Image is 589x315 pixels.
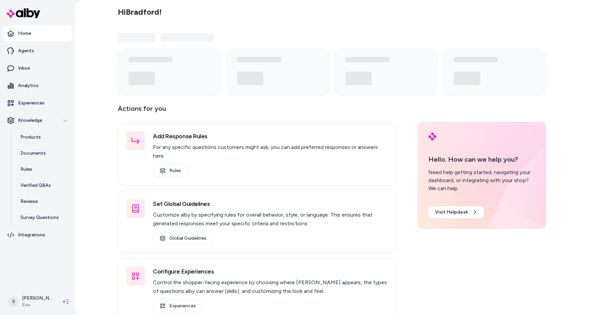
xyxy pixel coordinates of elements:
button: Knowledge [3,112,72,129]
p: Rules [20,166,32,173]
a: Products [14,129,72,145]
div: Need help getting started, navigating your dashboard, or integrating with your shop? We can help. [428,168,535,192]
p: Agents [18,48,34,54]
a: Integrations [3,227,72,243]
a: Rules [153,164,188,177]
p: [PERSON_NAME] [22,295,52,302]
p: Inbox [18,65,30,72]
img: alby Logo [428,133,436,141]
p: Customize alby by specifying rules for overall behavior, style, or language. This ensures that ge... [153,211,388,228]
p: Control the shopper-facing experience by choosing where [PERSON_NAME] appears, the types of quest... [153,278,388,296]
a: Home [3,25,72,42]
p: Experiences [18,100,45,106]
a: Analytics [3,78,72,94]
a: Inbox [3,60,72,76]
p: Analytics [18,82,38,89]
a: Reviews [14,193,72,210]
p: Documents [20,150,46,157]
a: Verified Q&As [14,177,72,193]
p: Verified Q&As [20,182,51,189]
a: Rules [14,161,72,177]
span: B [8,296,19,307]
p: Integrations [18,232,45,238]
a: Global Guidelines [153,232,214,245]
h3: Set Global Guidelines [153,199,388,209]
a: Experiences [3,95,72,111]
p: Knowledge [18,117,42,124]
a: Experiences [153,300,203,312]
button: B[PERSON_NAME]Evo [4,291,58,312]
a: Agents [3,43,72,59]
p: For any specific questions customers might ask, you can add preferred responses or answers here. [153,143,388,160]
a: Documents [14,145,72,161]
h2: Hi Bradford ! [118,7,162,17]
p: Home [18,30,31,37]
p: Hello. How can we help you? [428,154,535,164]
a: Visit Helpdesk [428,206,484,218]
p: Actions for you [118,103,396,119]
p: Products [20,134,41,141]
h3: Configure Experiences [153,267,388,276]
a: Survey Questions [14,210,72,226]
h3: Add Response Rules [153,132,388,141]
span: Evo [22,302,52,308]
p: Survey Questions [20,214,59,221]
img: alby Logo [7,8,40,18]
p: Reviews [20,198,38,205]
